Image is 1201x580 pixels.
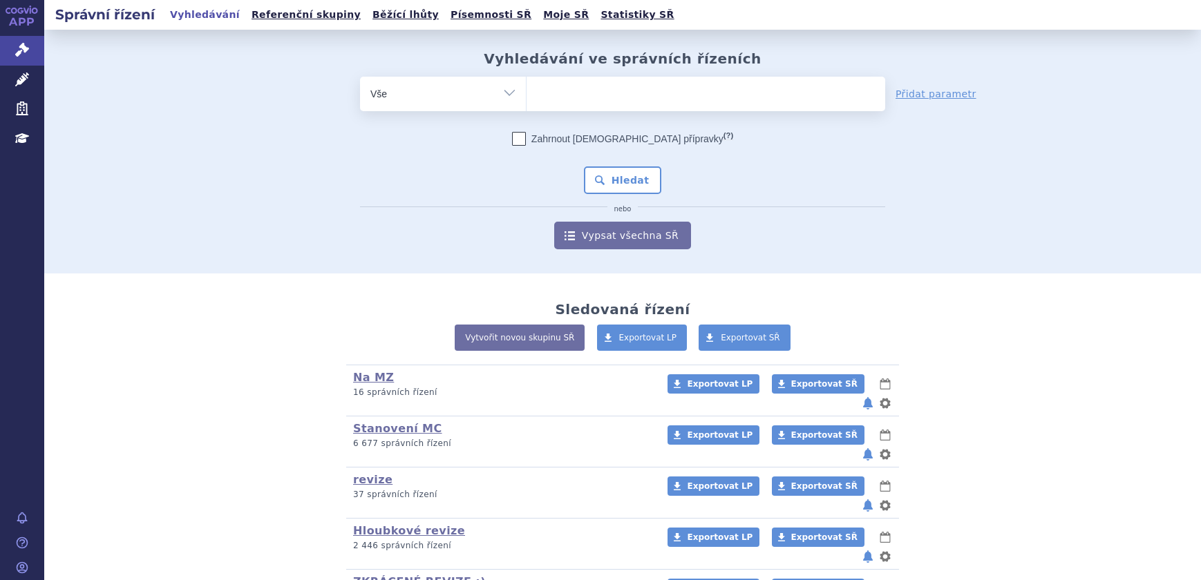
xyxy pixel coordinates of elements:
a: Vypsat všechna SŘ [554,222,691,249]
h2: Správní řízení [44,5,166,24]
a: Přidat parametr [896,87,976,101]
a: Vyhledávání [166,6,244,24]
i: nebo [607,205,639,213]
p: 37 správních řízení [353,489,650,501]
a: Exportovat LP [668,374,759,394]
p: 2 446 správních řízení [353,540,650,552]
span: Exportovat LP [619,333,677,342]
span: Exportovat LP [687,430,753,440]
button: nastavení [878,446,892,463]
a: Stanovení MC [353,422,442,435]
span: Exportovat SŘ [791,532,858,542]
a: Exportovat SŘ [772,425,864,445]
h2: Sledovaná řízení [555,301,690,318]
button: nastavení [878,548,892,565]
span: Exportovat LP [687,379,753,389]
a: Exportovat SŘ [699,325,791,351]
a: Hloubkové revize [353,524,465,537]
abbr: (?) [724,131,733,140]
a: Exportovat SŘ [772,374,864,394]
a: Exportovat LP [668,425,759,445]
a: Referenční skupiny [247,6,365,24]
a: Vytvořit novou skupinu SŘ [455,325,585,351]
a: Statistiky SŘ [596,6,678,24]
a: Písemnosti SŘ [446,6,536,24]
a: Moje SŘ [539,6,593,24]
button: notifikace [861,446,875,463]
button: lhůty [878,427,892,443]
button: notifikace [861,497,875,514]
button: notifikace [861,548,875,565]
a: Exportovat SŘ [772,528,864,547]
span: Exportovat SŘ [791,430,858,440]
button: Hledat [584,166,662,194]
span: Exportovat SŘ [791,481,858,491]
a: Běžící lhůty [368,6,443,24]
button: lhůty [878,478,892,494]
a: Exportovat LP [668,476,759,496]
button: lhůty [878,376,892,392]
a: Exportovat LP [597,325,688,351]
a: Na MZ [353,371,394,384]
button: nastavení [878,395,892,412]
a: Exportovat LP [668,528,759,547]
button: notifikace [861,395,875,412]
p: 6 677 správních řízení [353,438,650,449]
button: nastavení [878,497,892,514]
span: Exportovat LP [687,481,753,491]
label: Zahrnout [DEMOGRAPHIC_DATA] přípravky [512,132,733,146]
a: revize [353,473,393,486]
a: Exportovat SŘ [772,476,864,496]
h2: Vyhledávání ve správních řízeních [484,50,762,67]
button: lhůty [878,529,892,545]
span: Exportovat SŘ [721,333,780,342]
span: Exportovat LP [687,532,753,542]
span: Exportovat SŘ [791,379,858,389]
p: 16 správních řízení [353,387,650,398]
